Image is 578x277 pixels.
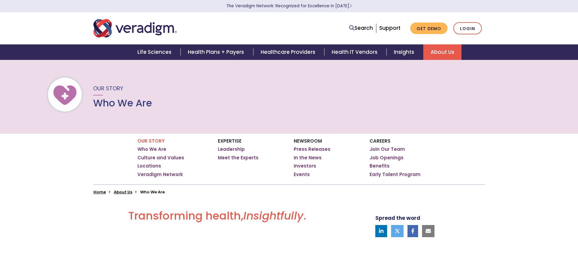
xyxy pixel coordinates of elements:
[93,18,177,38] img: Veradigm logo
[294,146,330,152] a: Press Releases
[349,24,373,32] a: Search
[349,3,352,9] span: Learn More
[93,189,106,195] a: Home
[218,155,259,161] a: Meet the Experts
[218,146,245,152] a: Leadership
[370,146,405,152] a: Join Our Team
[370,171,421,178] a: Early Talent Program
[137,155,184,161] a: Culture and Values
[137,171,183,178] a: Veradigm Network
[137,146,166,152] a: Who We Are
[93,85,123,92] span: Our Story
[379,24,401,32] a: Support
[294,163,316,169] a: Investors
[375,214,420,222] strong: Spread the word
[324,44,387,60] a: Health IT Vendors
[114,189,132,195] a: About Us
[370,163,390,169] a: Benefits
[181,44,253,60] a: Health Plans + Payers
[294,155,322,161] a: In the News
[93,97,152,109] h1: Who We Are
[370,155,404,161] a: Job Openings
[387,44,423,60] a: Insights
[294,171,310,178] a: Events
[410,23,448,34] a: Get Demo
[93,209,341,227] h2: Transforming health, .
[130,44,181,60] a: Life Sciences
[137,163,161,169] a: Locations
[423,44,461,60] a: About Us
[226,3,352,9] a: The Veradigm Network: Recognized for Excellence in [DATE]Learn More
[243,208,303,223] em: Insightfully
[453,22,482,35] a: Login
[253,44,324,60] a: Healthcare Providers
